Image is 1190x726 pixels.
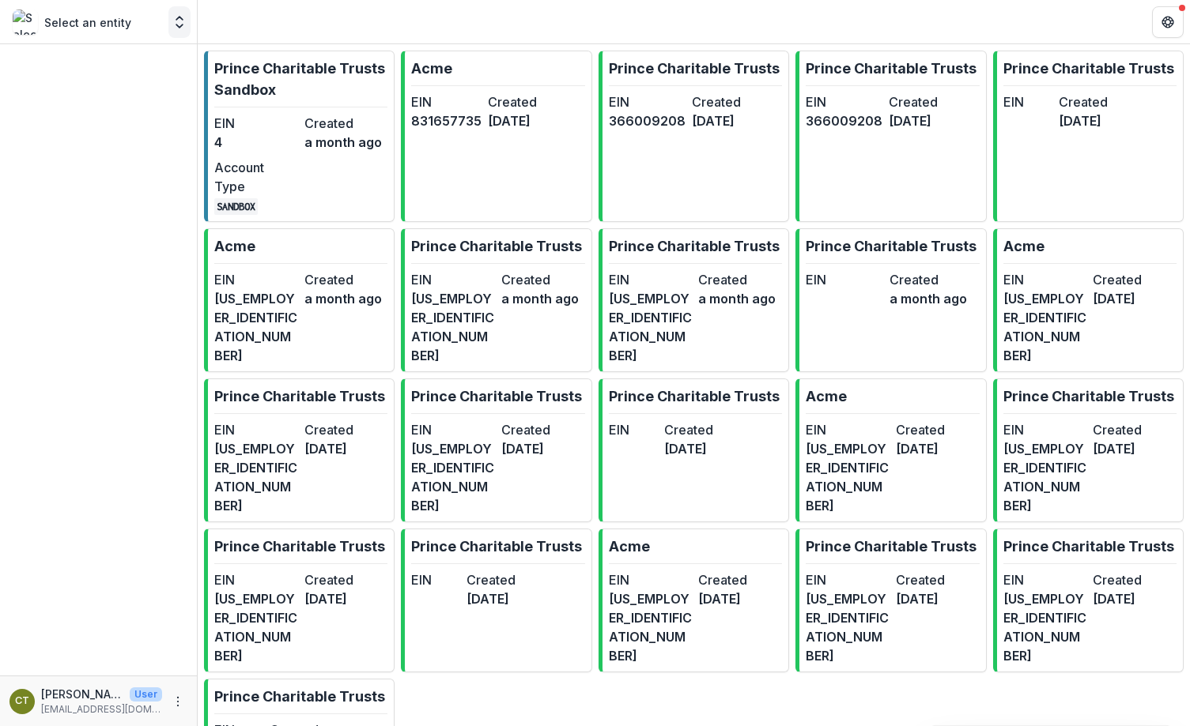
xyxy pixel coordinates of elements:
[401,529,591,672] a: Prince Charitable TrustsEINCreated[DATE]
[488,111,558,130] dd: [DATE]
[1003,386,1174,407] p: Prince Charitable Trusts
[168,6,191,38] button: Open entity switcher
[1003,289,1087,365] dd: [US_EMPLOYER_IDENTIFICATION_NUMBER]
[204,51,395,222] a: Prince Charitable Trusts SandboxEIN4Createda month agoAccount TypeSANDBOX
[501,439,585,458] dd: [DATE]
[411,58,452,79] p: Acme
[411,111,482,130] dd: 831657735
[609,420,658,439] dt: EIN
[130,687,162,702] p: User
[214,386,385,407] p: Prince Charitable Trusts
[609,589,693,665] dd: [US_EMPLOYER_IDENTIFICATION_NUMBER]
[795,378,986,522] a: AcmeEIN[US_EMPLOYER_IDENTIFICATION_NUMBER]Created[DATE]
[214,58,387,100] p: Prince Charitable Trusts Sandbox
[501,289,585,308] dd: a month ago
[1093,589,1177,608] dd: [DATE]
[806,111,882,130] dd: 366009208
[599,529,789,672] a: AcmeEIN[US_EMPLOYER_IDENTIFICATION_NUMBER]Created[DATE]
[214,686,385,707] p: Prince Charitable Trusts
[698,589,782,608] dd: [DATE]
[1003,589,1087,665] dd: [US_EMPLOYER_IDENTIFICATION_NUMBER]
[795,51,986,222] a: Prince Charitable TrustsEIN366009208Created[DATE]
[889,111,965,130] dd: [DATE]
[599,228,789,372] a: Prince Charitable TrustsEIN[US_EMPLOYER_IDENTIFICATION_NUMBER]Createda month ago
[304,270,388,289] dt: Created
[1003,235,1045,257] p: Acme
[411,439,495,515] dd: [US_EMPLOYER_IDENTIFICATION_NUMBER]
[214,536,385,557] p: Prince Charitable Trusts
[467,570,516,589] dt: Created
[41,702,162,717] p: [EMAIL_ADDRESS][DOMAIN_NAME]
[698,570,782,589] dt: Created
[1093,289,1177,308] dd: [DATE]
[1059,92,1108,111] dt: Created
[806,92,882,111] dt: EIN
[1093,570,1177,589] dt: Created
[41,686,123,702] p: [PERSON_NAME]
[411,92,482,111] dt: EIN
[304,570,388,589] dt: Created
[15,696,29,706] div: Charles Twichell
[1093,270,1177,289] dt: Created
[1003,58,1174,79] p: Prince Charitable Trusts
[806,386,847,407] p: Acme
[698,289,782,308] dd: a month ago
[204,378,395,522] a: Prince Charitable TrustsEIN[US_EMPLOYER_IDENTIFICATION_NUMBER]Created[DATE]
[806,420,890,439] dt: EIN
[896,420,980,439] dt: Created
[806,235,977,257] p: Prince Charitable Trusts
[806,58,977,79] p: Prince Charitable Trusts
[411,270,495,289] dt: EIN
[664,439,713,458] dd: [DATE]
[214,198,258,215] code: SANDBOX
[993,378,1184,522] a: Prince Charitable TrustsEIN[US_EMPLOYER_IDENTIFICATION_NUMBER]Created[DATE]
[501,270,585,289] dt: Created
[890,270,967,289] dt: Created
[214,235,255,257] p: Acme
[304,133,388,152] dd: a month ago
[214,289,298,365] dd: [US_EMPLOYER_IDENTIFICATION_NUMBER]
[214,420,298,439] dt: EIN
[214,439,298,515] dd: [US_EMPLOYER_IDENTIFICATION_NUMBER]
[896,439,980,458] dd: [DATE]
[411,235,582,257] p: Prince Charitable Trusts
[795,529,986,672] a: Prince Charitable TrustsEIN[US_EMPLOYER_IDENTIFICATION_NUMBER]Created[DATE]
[896,589,980,608] dd: [DATE]
[806,270,883,289] dt: EIN
[44,14,131,31] p: Select an entity
[993,51,1184,222] a: Prince Charitable TrustsEINCreated[DATE]
[993,228,1184,372] a: AcmeEIN[US_EMPLOYER_IDENTIFICATION_NUMBER]Created[DATE]
[795,228,986,372] a: Prince Charitable TrustsEINCreateda month ago
[467,589,516,608] dd: [DATE]
[214,589,298,665] dd: [US_EMPLOYER_IDENTIFICATION_NUMBER]
[1003,420,1087,439] dt: EIN
[599,378,789,522] a: Prince Charitable TrustsEINCreated[DATE]
[1093,420,1177,439] dt: Created
[1003,536,1174,557] p: Prince Charitable Trusts
[664,420,713,439] dt: Created
[609,58,780,79] p: Prince Charitable Trusts
[896,570,980,589] dt: Created
[806,439,890,515] dd: [US_EMPLOYER_IDENTIFICATION_NUMBER]
[168,692,187,711] button: More
[13,9,38,35] img: Select an entity
[609,111,686,130] dd: 366009208
[488,92,558,111] dt: Created
[411,289,495,365] dd: [US_EMPLOYER_IDENTIFICATION_NUMBER]
[411,536,582,557] p: Prince Charitable Trusts
[609,235,780,257] p: Prince Charitable Trusts
[401,228,591,372] a: Prince Charitable TrustsEIN[US_EMPLOYER_IDENTIFICATION_NUMBER]Createda month ago
[806,570,890,589] dt: EIN
[609,570,693,589] dt: EIN
[889,92,965,111] dt: Created
[1152,6,1184,38] button: Get Help
[304,114,388,133] dt: Created
[204,529,395,672] a: Prince Charitable TrustsEIN[US_EMPLOYER_IDENTIFICATION_NUMBER]Created[DATE]
[1093,439,1177,458] dd: [DATE]
[609,92,686,111] dt: EIN
[599,51,789,222] a: Prince Charitable TrustsEIN366009208Created[DATE]
[806,536,977,557] p: Prince Charitable Trusts
[304,289,388,308] dd: a month ago
[214,570,298,589] dt: EIN
[1003,570,1087,589] dt: EIN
